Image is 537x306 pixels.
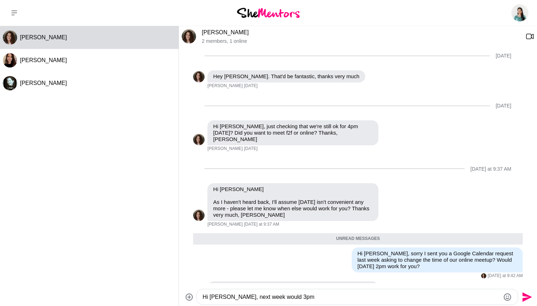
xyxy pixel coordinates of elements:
[193,71,205,82] div: Nicki Cottam
[20,80,67,86] span: [PERSON_NAME]
[202,29,249,35] a: [PERSON_NAME]
[3,53,17,67] img: A
[202,293,500,301] textarea: Type your message
[3,76,17,90] img: P
[237,8,300,17] img: She Mentors Logo
[207,222,243,227] span: [PERSON_NAME]
[511,4,528,21] img: Grace K
[213,199,373,218] p: As I haven't heard back, I'll assume [DATE] isn't convenient any more - please let me know when e...
[244,146,258,152] time: 2025-09-25T22:39:57.678Z
[213,186,373,192] p: Hi [PERSON_NAME]
[202,38,520,44] p: 2 members , 1 online
[3,30,17,45] img: N
[193,233,523,245] div: Unread messages
[496,103,511,109] div: [DATE]
[3,30,17,45] div: Nicki Cottam
[193,134,205,145] img: N
[207,146,243,152] span: [PERSON_NAME]
[20,57,67,63] span: [PERSON_NAME]
[193,210,205,221] div: Nicki Cottam
[207,83,243,89] span: [PERSON_NAME]
[518,289,534,305] button: Send
[496,53,511,59] div: [DATE]
[481,273,486,279] img: N
[244,222,279,227] time: 2025-09-29T01:37:14.726Z
[470,166,511,172] div: [DATE] at 9:37 AM
[3,53,17,67] div: Ali Adey
[182,29,196,44] div: Nicki Cottam
[193,134,205,145] div: Nicki Cottam
[20,34,67,40] span: [PERSON_NAME]
[488,273,523,279] time: 2025-09-29T01:42:54.515Z
[244,83,258,89] time: 2025-09-15T09:31:13.140Z
[213,73,359,80] p: Hey [PERSON_NAME]. That'd be fantastic, thanks very much
[503,293,512,301] button: Emoji picker
[481,273,486,279] div: Nicki Cottam
[357,250,517,270] p: Hi [PERSON_NAME], sorry I sent you a Google Calendar request last week asking to change the time ...
[193,71,205,82] img: N
[3,76,17,90] div: Paula Kerslake
[193,210,205,221] img: N
[182,29,196,44] img: N
[213,123,373,142] p: Hi [PERSON_NAME], just checking that we're still ok for 4pm [DATE]? Did you want to meet f2f or o...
